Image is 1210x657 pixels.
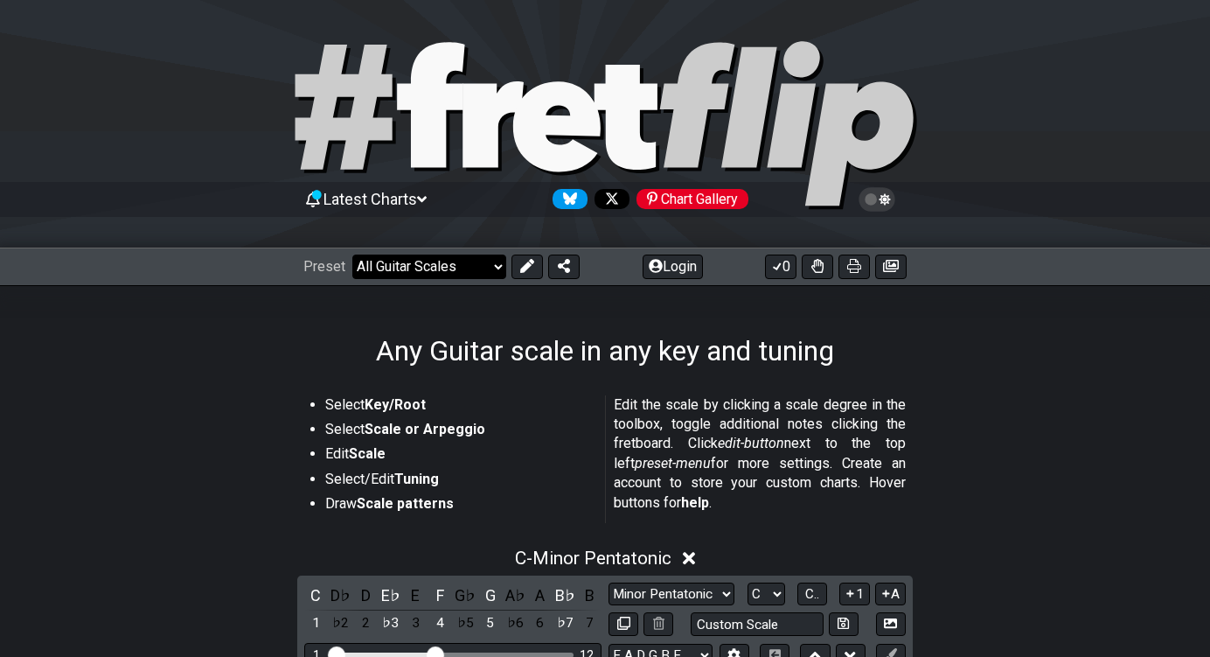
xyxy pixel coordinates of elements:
button: Share Preset [548,255,580,279]
select: Scale [608,583,734,606]
div: toggle scale degree [379,612,402,635]
div: toggle scale degree [504,612,526,635]
button: 0 [765,255,796,279]
li: Select/Edit [325,470,593,494]
strong: Key/Root [365,396,426,413]
li: Edit [325,444,593,469]
button: Delete [643,612,673,636]
div: toggle scale degree [553,612,576,635]
h1: Any Guitar scale in any key and tuning [376,334,834,367]
div: toggle scale degree [354,612,377,635]
span: C - Minor Pentatonic [515,548,671,569]
button: 1 [839,583,869,606]
div: toggle pitch class [354,584,377,607]
div: toggle pitch class [429,584,452,607]
div: toggle pitch class [504,584,526,607]
div: toggle scale degree [304,612,327,635]
div: toggle scale degree [429,612,452,635]
button: Copy [608,612,638,636]
strong: help [681,494,709,511]
button: Print [838,255,870,279]
li: Select [325,395,593,420]
button: Edit Preset [511,255,543,279]
span: Latest Charts [323,190,417,208]
div: toggle scale degree [330,612,352,635]
div: toggle pitch class [479,584,502,607]
p: Edit the scale by clicking a scale degree in the toolbox, toggle additional notes clicking the fr... [614,395,906,513]
div: toggle pitch class [454,584,476,607]
button: Login [643,255,703,279]
div: toggle pitch class [529,584,552,607]
a: #fretflip at Pinterest [629,189,748,209]
button: Toggle Dexterity for all fretkits [802,255,833,279]
strong: Scale [349,445,386,462]
div: toggle scale degree [579,612,602,635]
button: Store user defined scale [829,612,859,636]
span: Preset [303,258,345,275]
button: A [875,583,906,606]
li: Draw [325,494,593,519]
em: edit-button [718,435,784,451]
span: C.. [805,586,819,602]
div: toggle scale degree [454,612,476,635]
button: C.. [797,583,827,606]
strong: Tuning [394,471,439,487]
strong: Scale or Arpeggio [365,421,485,437]
div: toggle scale degree [479,612,502,635]
div: toggle scale degree [529,612,552,635]
div: toggle pitch class [579,584,602,607]
strong: Scale patterns [357,495,454,512]
a: Follow #fretflip at Bluesky [546,189,588,209]
div: toggle scale degree [404,612,427,635]
span: Toggle light / dark theme [867,192,887,207]
div: toggle pitch class [379,584,402,607]
select: Tonic/Root [748,583,785,606]
div: toggle pitch class [553,584,576,607]
div: toggle pitch class [304,584,327,607]
a: Follow #fretflip at X [588,189,629,209]
select: Preset [352,255,506,279]
div: toggle pitch class [330,584,352,607]
div: Chart Gallery [636,189,748,209]
em: preset-menu [635,455,711,472]
button: Create image [875,255,907,279]
li: Select [325,420,593,444]
div: toggle pitch class [404,584,427,607]
button: Create Image [876,612,906,636]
